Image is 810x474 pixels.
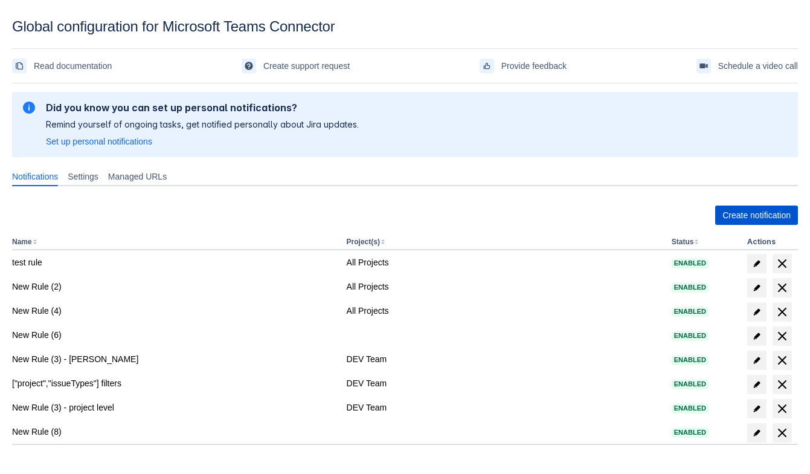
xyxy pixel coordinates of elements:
[752,259,762,268] span: edit
[12,377,337,389] div: ["project","issueTypes"] filters
[482,61,492,71] span: feedback
[672,381,709,388] span: Enabled
[775,377,789,392] span: delete
[775,353,789,368] span: delete
[672,238,694,246] button: Status
[347,401,662,414] div: DEV Team
[752,355,762,365] span: edit
[752,307,762,317] span: edit
[12,256,337,268] div: test rule
[263,56,350,76] span: Create support request
[12,238,32,246] button: Name
[347,238,380,246] button: Project(s)
[672,357,709,363] span: Enabled
[775,401,789,416] span: delete
[775,305,789,319] span: delete
[752,428,762,438] span: edit
[12,305,337,317] div: New Rule (4)
[672,260,709,267] span: Enabled
[347,305,662,317] div: All Projects
[715,206,798,225] button: Create notification
[696,56,798,76] a: Schedule a video call
[775,281,789,295] span: delete
[775,426,789,440] span: delete
[742,235,798,250] th: Actions
[34,56,112,76] span: Read documentation
[672,333,709,339] span: Enabled
[12,401,337,414] div: New Rule (3) - project level
[672,308,709,315] span: Enabled
[775,329,789,343] span: delete
[12,329,337,341] div: New Rule (6)
[46,102,359,114] h2: Did you know you can set up personal notifications?
[244,61,254,71] span: support
[347,353,662,365] div: DEV Team
[347,281,662,293] div: All Projects
[752,283,762,293] span: edit
[14,61,24,71] span: documentation
[347,377,662,389] div: DEV Team
[672,429,709,436] span: Enabled
[46,118,359,131] p: Remind yourself of ongoing tasks, get notified personally about Jira updates.
[672,284,709,291] span: Enabled
[775,256,789,271] span: delete
[12,56,112,76] a: Read documentation
[347,256,662,268] div: All Projects
[501,56,567,76] span: Provide feedback
[480,56,567,76] a: Provide feedback
[12,353,337,365] div: New Rule (3) - [PERSON_NAME]
[752,331,762,341] span: edit
[699,61,709,71] span: videoCall
[22,100,36,115] span: information
[12,170,58,183] span: Notifications
[12,281,337,293] div: New Rule (2)
[242,56,350,76] a: Create support request
[12,426,337,438] div: New Rule (8)
[718,56,798,76] span: Schedule a video call
[672,405,709,412] span: Enabled
[68,170,98,183] span: Settings
[46,135,152,148] a: Set up personal notifications
[108,170,167,183] span: Managed URLs
[752,380,762,389] span: edit
[722,206,791,225] span: Create notification
[12,18,798,35] div: Global configuration for Microsoft Teams Connector
[752,404,762,414] span: edit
